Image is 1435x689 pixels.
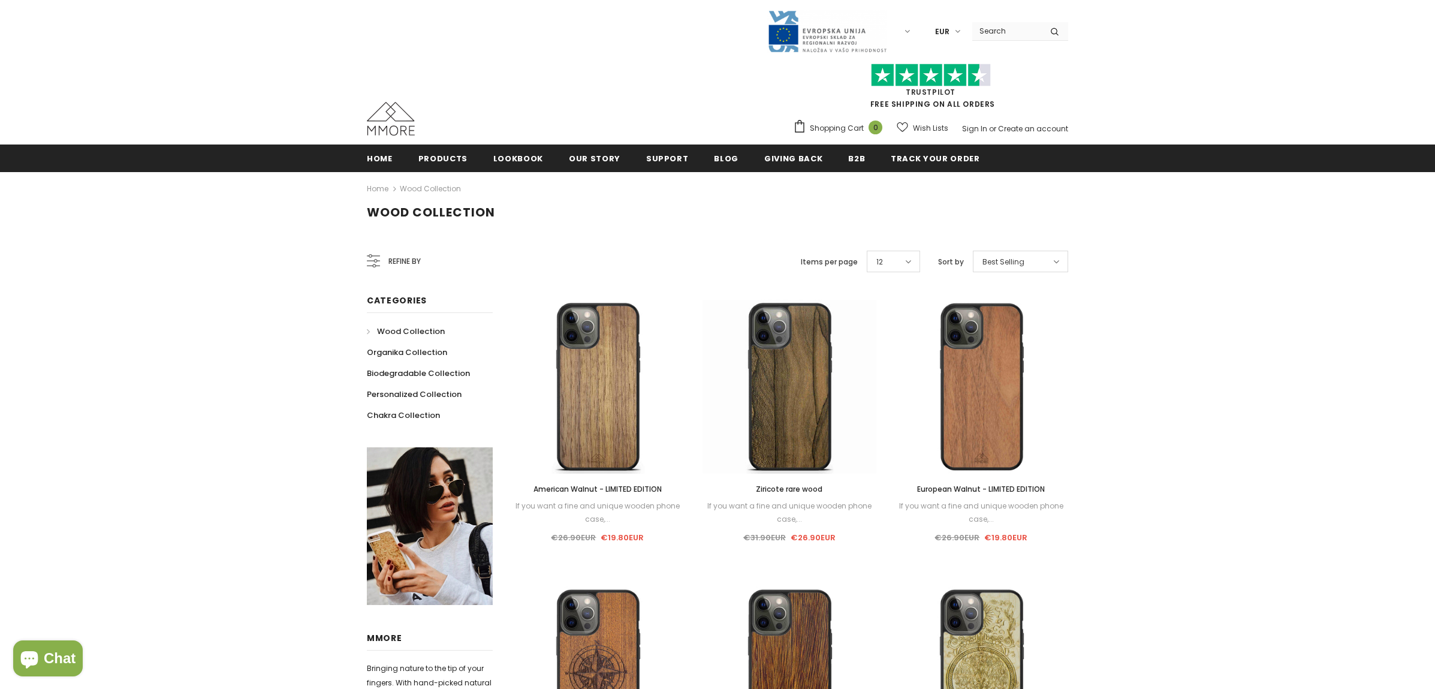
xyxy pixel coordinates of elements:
span: Our Story [569,153,620,164]
a: Organika Collection [367,342,447,363]
span: €26.90EUR [791,532,836,543]
span: Categories [367,294,427,306]
span: Wood Collection [367,204,495,221]
a: American Walnut - LIMITED EDITION [511,483,685,496]
span: 0 [869,121,882,134]
a: Home [367,182,388,196]
a: Trustpilot [906,87,955,97]
span: Refine by [388,255,421,268]
span: B2B [848,153,865,164]
a: Javni Razpis [767,26,887,36]
span: MMORE [367,632,402,644]
span: Blog [714,153,738,164]
span: Home [367,153,393,164]
span: Wood Collection [377,326,445,337]
inbox-online-store-chat: Shopify online store chat [10,640,86,679]
span: Organika Collection [367,347,447,358]
span: Track your order [891,153,979,164]
a: Lookbook [493,145,543,172]
a: Home [367,145,393,172]
span: €19.80EUR [601,532,644,543]
span: FREE SHIPPING ON ALL ORDERS [793,69,1068,109]
a: Products [418,145,468,172]
a: B2B [848,145,865,172]
span: Chakra Collection [367,410,440,421]
span: €26.90EUR [934,532,979,543]
img: MMORE Cases [367,102,415,136]
span: Ziricote rare wood [756,484,822,494]
span: Lookbook [493,153,543,164]
span: Shopping Cart [810,122,864,134]
a: Blog [714,145,738,172]
a: Personalized Collection [367,384,462,405]
a: Create an account [998,124,1068,134]
span: American Walnut - LIMITED EDITION [533,484,662,494]
a: Wood Collection [367,321,445,342]
span: Best Selling [982,256,1024,268]
span: or [989,124,996,134]
a: Chakra Collection [367,405,440,426]
span: EUR [935,26,949,38]
span: 12 [876,256,883,268]
span: European Walnut - LIMITED EDITION [917,484,1045,494]
a: Wish Lists [897,118,948,139]
img: Javni Razpis [767,10,887,53]
a: European Walnut - LIMITED EDITION [894,483,1068,496]
label: Items per page [801,256,858,268]
span: €31.90EUR [743,532,786,543]
a: Track your order [891,145,979,172]
input: Search Site [972,22,1041,40]
div: If you want a fine and unique wooden phone case,... [511,500,685,526]
span: Giving back [764,153,822,164]
label: Sort by [938,256,964,268]
a: Giving back [764,145,822,172]
span: Wish Lists [913,122,948,134]
img: Trust Pilot Stars [871,64,991,87]
div: If you want a fine and unique wooden phone case,... [894,500,1068,526]
span: €26.90EUR [551,532,596,543]
div: If you want a fine and unique wooden phone case,... [703,500,876,526]
span: Personalized Collection [367,389,462,400]
span: €19.80EUR [984,532,1027,543]
a: Biodegradable Collection [367,363,470,384]
span: support [646,153,689,164]
a: Wood Collection [400,183,461,194]
a: Sign In [962,124,987,134]
a: support [646,145,689,172]
span: Products [418,153,468,164]
a: Our Story [569,145,620,172]
a: Shopping Cart 0 [793,119,888,137]
a: Ziricote rare wood [703,483,876,496]
span: Biodegradable Collection [367,368,470,379]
